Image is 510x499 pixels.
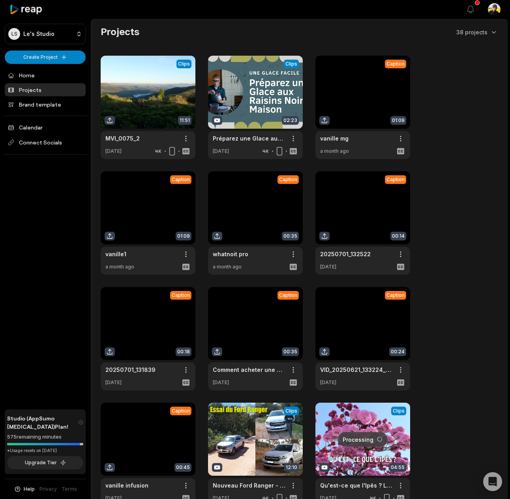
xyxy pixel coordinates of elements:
[7,456,83,469] button: Upgrade Tier
[483,472,502,491] div: Open Intercom Messenger
[105,366,156,374] a: 20250701_131839
[7,414,78,431] span: Studio (AppSumo [MEDICAL_DATA]) Plan!
[105,481,148,490] a: vanille infusion
[101,26,139,38] h2: Projects
[14,486,35,493] button: Help
[213,134,285,143] a: Préparez une Glace aux Raisins Noirs Maison : Fraîcheur Intense et Saveurs Gourmandes !
[320,366,393,374] a: VID_20250621_133224_HDR10PLUS
[24,486,35,493] span: Help
[105,250,126,258] a: vanille1
[39,486,57,493] a: Privacy
[5,83,86,96] a: Projects
[213,481,285,490] a: Nouveau Ford Ranger - Essai - Première Impression - Un pick up beau comme un camion
[320,481,393,490] a: Qu'est-ce que l'Ipês ? Le plus bel arbre à fleur du [GEOGRAPHIC_DATA] des fleurs Jaunes, Violette...
[5,121,86,134] a: Calendar
[7,448,83,454] div: *Usage resets on [DATE]
[320,250,371,258] a: 20250701_132522
[105,134,140,143] a: MVI_0075_2
[456,28,498,36] button: 38 projects
[5,135,86,150] span: Connect Socials
[320,134,349,143] a: vanille mg
[213,366,285,374] a: Comment acheter une gousse de vanille de qualité
[5,69,86,82] a: Home
[8,28,20,40] div: LS
[5,98,86,111] a: Brand template
[62,486,77,493] a: Terms
[23,30,54,38] p: Le's Studio
[7,433,83,441] div: 575 remaining minutes
[5,51,86,64] button: Create Project
[213,250,248,258] a: whatnoit pro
